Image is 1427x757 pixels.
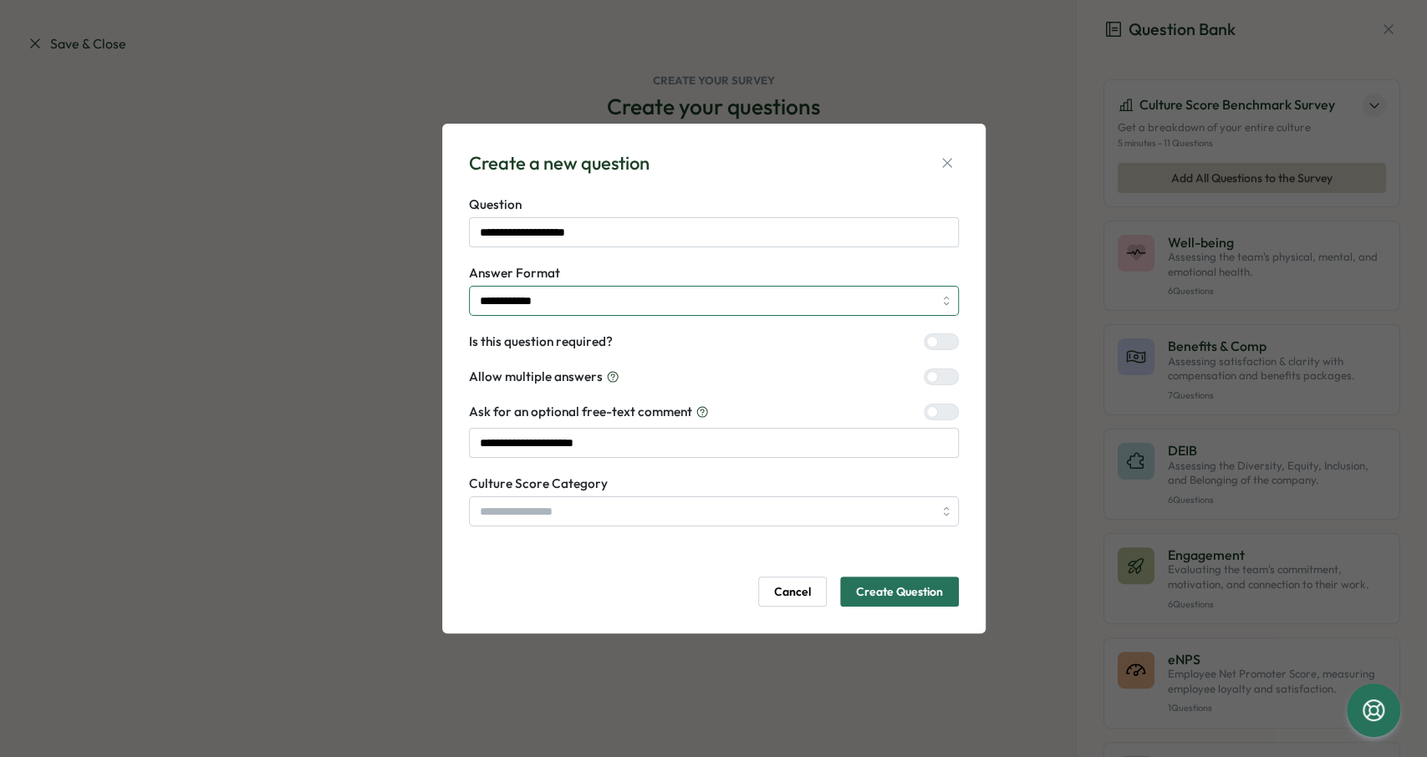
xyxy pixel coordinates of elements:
[469,196,959,214] label: Question
[758,577,827,607] button: Cancel
[469,333,613,351] label: Is this question required?
[469,150,650,176] div: Create a new question
[469,368,603,386] span: Allow multiple answers
[774,577,811,606] span: Cancel
[856,577,943,606] span: Create Question
[840,577,959,607] button: Create Question
[469,475,959,493] label: Culture Score Category
[469,403,692,421] span: Ask for an optional free-text comment
[469,264,959,282] label: Answer Format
